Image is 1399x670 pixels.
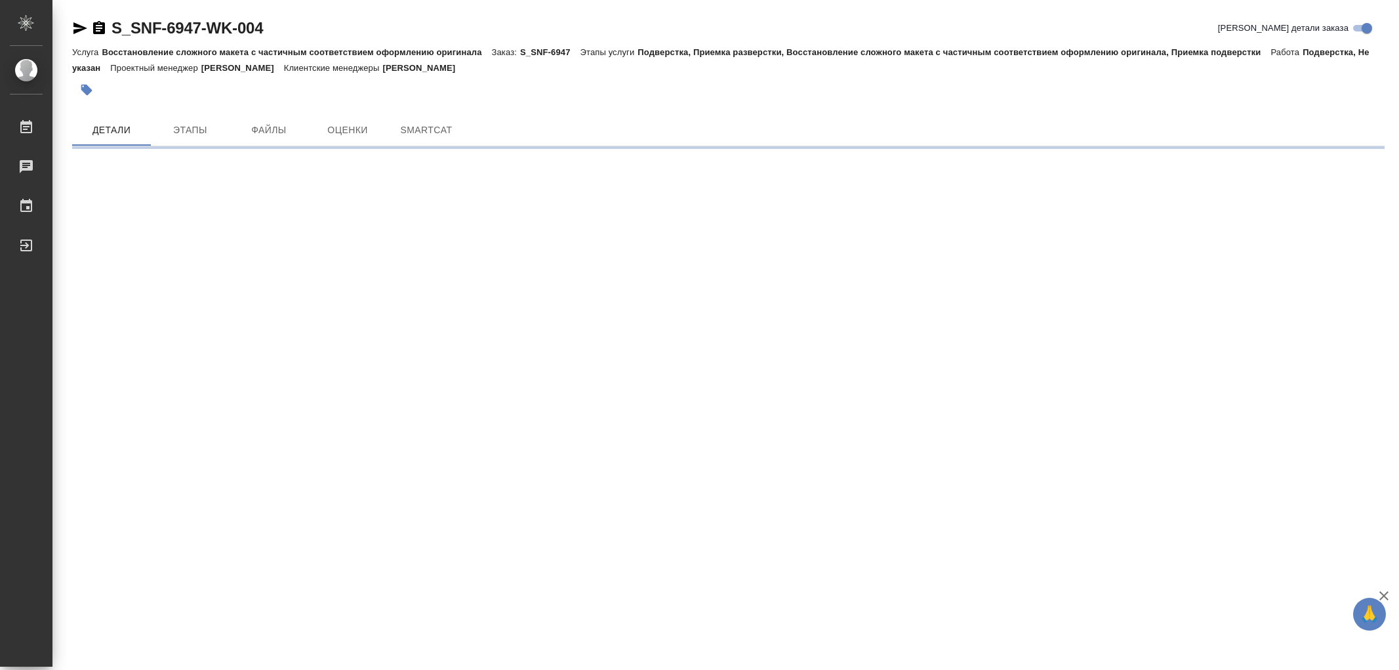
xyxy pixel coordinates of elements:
[382,63,465,73] p: [PERSON_NAME]
[91,20,107,36] button: Скопировать ссылку
[520,47,580,57] p: S_SNF-6947
[72,20,88,36] button: Скопировать ссылку для ЯМессенджера
[316,122,379,138] span: Оценки
[284,63,383,73] p: Клиентские менеджеры
[80,122,143,138] span: Детали
[110,63,201,73] p: Проектный менеджер
[1358,600,1381,628] span: 🙏
[72,75,101,104] button: Добавить тэг
[237,122,300,138] span: Файлы
[580,47,638,57] p: Этапы услуги
[1353,598,1386,631] button: 🙏
[112,19,263,37] a: S_SNF-6947-WK-004
[638,47,1270,57] p: Подверстка, Приемка разверстки, Восстановление сложного макета с частичным соответствием оформлен...
[1218,22,1348,35] span: [PERSON_NAME] детали заказа
[72,47,102,57] p: Услуга
[201,63,284,73] p: [PERSON_NAME]
[102,47,491,57] p: Восстановление сложного макета с частичным соответствием оформлению оригинала
[159,122,222,138] span: Этапы
[1271,47,1303,57] p: Работа
[395,122,458,138] span: SmartCat
[492,47,520,57] p: Заказ:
